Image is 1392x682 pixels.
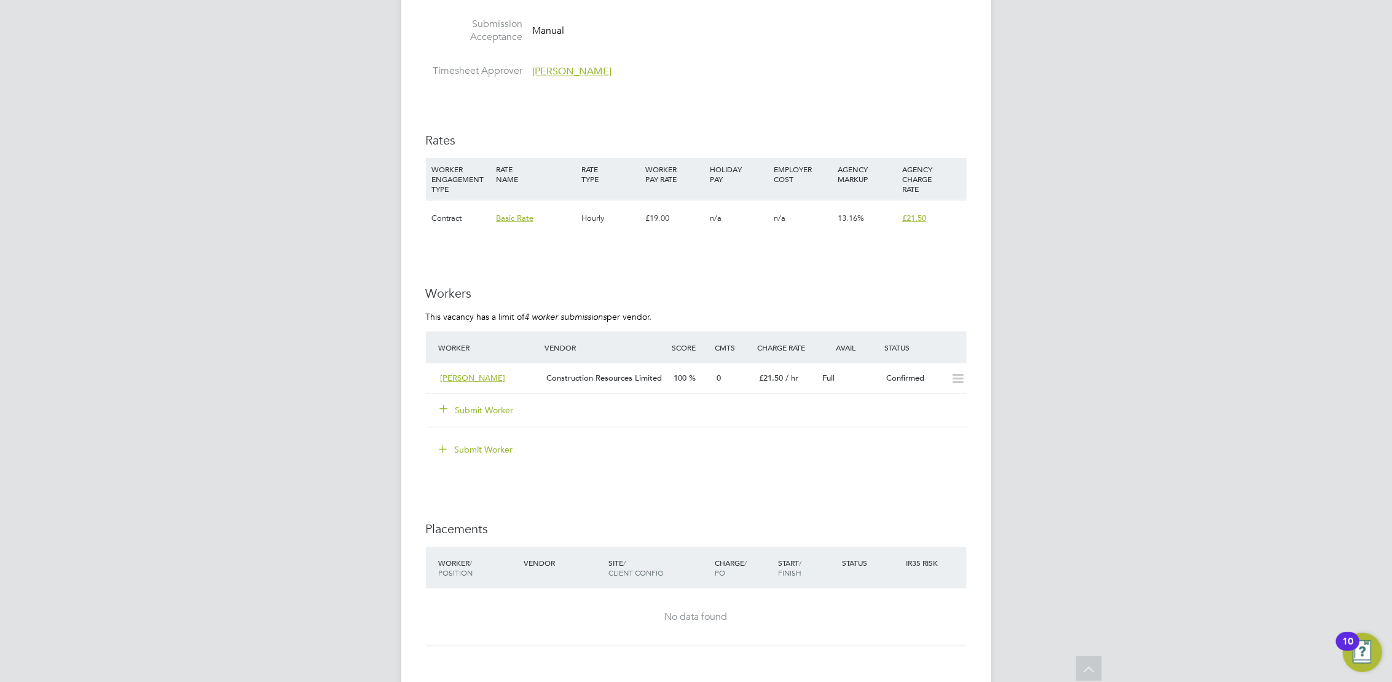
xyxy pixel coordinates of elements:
[642,200,706,236] div: £19.00
[903,552,945,574] div: IR35 Risk
[436,552,521,584] div: Worker
[426,65,523,77] label: Timesheet Approver
[578,158,642,190] div: RATE TYPE
[712,336,754,359] div: Cmts
[533,66,612,78] span: [PERSON_NAME]
[521,552,605,574] div: Vendor
[899,158,963,200] div: AGENCY CHARGE RATE
[754,336,818,359] div: Charge Rate
[881,368,945,389] div: Confirmed
[426,521,967,537] h3: Placements
[642,158,706,190] div: WORKER PAY RATE
[707,158,771,190] div: HOLIDAY PAY
[839,552,903,574] div: Status
[774,213,785,223] span: n/a
[546,373,662,383] span: Construction Resources Limited
[493,158,578,190] div: RATE NAME
[578,200,642,236] div: Hourly
[1342,641,1353,657] div: 10
[441,404,514,416] button: Submit Worker
[608,558,663,577] span: / Client Config
[1343,633,1382,672] button: Open Resource Center, 10 new notifications
[775,552,839,584] div: Start
[439,558,473,577] span: / Position
[426,285,967,301] h3: Workers
[431,440,523,459] button: Submit Worker
[715,558,747,577] span: / PO
[426,132,967,148] h3: Rates
[771,158,835,190] div: EMPLOYER COST
[717,373,721,383] span: 0
[426,311,967,322] p: This vacancy has a limit of per vendor.
[712,552,776,584] div: Charge
[835,158,899,190] div: AGENCY MARKUP
[838,213,865,223] span: 13.16%
[881,336,966,359] div: Status
[533,25,565,38] span: Manual
[525,311,607,322] em: 4 worker submissions
[436,336,542,359] div: Worker
[674,373,687,383] span: 100
[496,213,533,223] span: Basic Rate
[902,213,926,223] span: £21.50
[429,158,493,200] div: WORKER ENGAGEMENT TYPE
[818,336,882,359] div: Avail
[426,18,523,44] label: Submission Acceptance
[441,373,506,383] span: [PERSON_NAME]
[438,611,954,624] div: No data found
[823,373,835,383] span: Full
[785,373,798,383] span: / hr
[541,336,669,359] div: Vendor
[710,213,722,223] span: n/a
[669,336,712,359] div: Score
[429,200,493,236] div: Contract
[778,558,801,577] span: / Finish
[605,552,712,584] div: Site
[759,373,783,383] span: £21.50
